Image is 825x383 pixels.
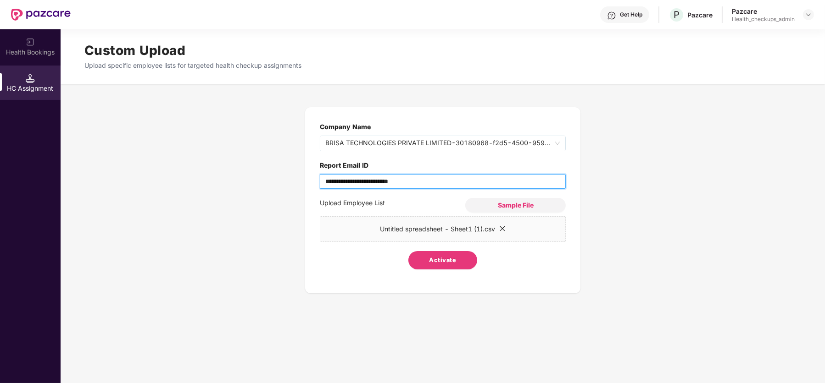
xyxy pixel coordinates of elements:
[498,201,534,209] span: Sample File
[674,9,680,20] span: P
[607,11,616,20] img: svg+xml;base64,PHN2ZyBpZD0iSGVscC0zMngzMiIgeG1sbnM9Imh0dHA6Ly93d3cudzMub3JnLzIwMDAvc3ZnIiB3aWR0aD...
[320,198,465,213] label: Upload Employee List
[320,160,566,170] label: Report Email ID
[320,123,371,131] label: Company Name
[26,74,35,83] img: svg+xml;base64,PHN2ZyB3aWR0aD0iMTQuNSIgaGVpZ2h0PSIxNC41IiB2aWV3Qm94PSIwIDAgMTYgMTYiIGZpbGw9Im5vbm...
[732,7,795,16] div: Pazcare
[26,38,35,47] img: svg+xml;base64,PHN2ZyB3aWR0aD0iMjAiIGhlaWdodD0iMjAiIHZpZXdCb3g9IjAgMCAyMCAyMCIgZmlsbD0ibm9uZSIgeG...
[465,198,566,213] button: Sample File
[380,225,506,233] span: Untitled spreadsheet - Sheet1 (1).csv
[408,251,477,269] button: Activate
[732,16,795,23] div: Health_checkups_admin
[84,60,801,71] p: Upload specific employee lists for targeted health checkup assignments
[429,256,457,265] span: Activate
[320,217,565,241] span: Untitled spreadsheet - Sheet1 (1).csvclose
[805,11,812,18] img: svg+xml;base64,PHN2ZyBpZD0iRHJvcGRvd24tMzJ4MzIiIHhtbG5zPSJodHRwOi8vd3d3LnczLm9yZy8yMDAwL3N2ZyIgd2...
[325,136,560,151] span: BRISA TECHNOLOGIES PRIVATE LIMITED - 30180968-f2d5-4500-9590-b367e2380121
[499,225,506,232] span: close
[687,11,713,19] div: Pazcare
[620,11,642,18] div: Get Help
[84,40,801,60] h1: Custom Upload
[11,9,71,21] img: New Pazcare Logo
